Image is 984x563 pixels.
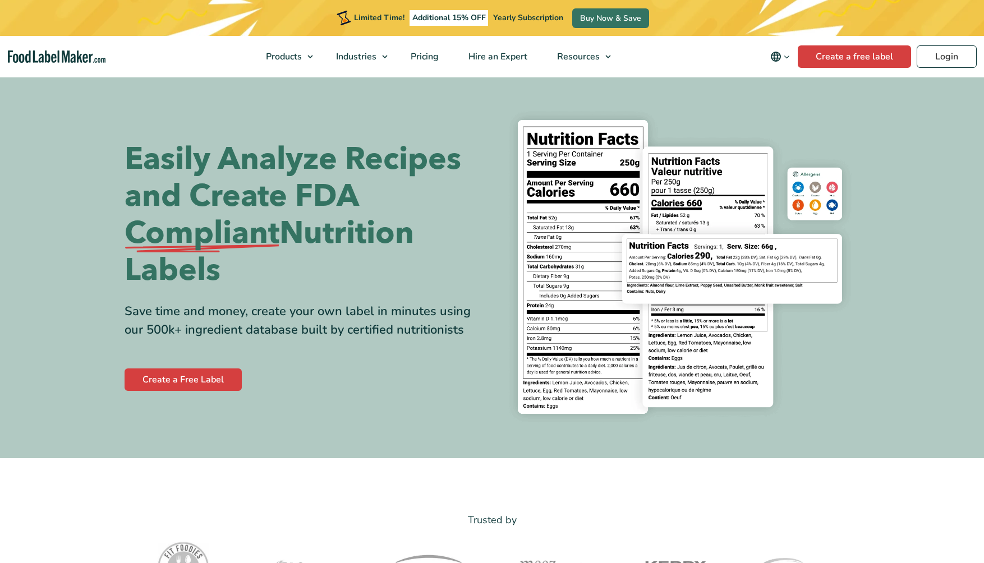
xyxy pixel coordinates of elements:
[396,36,451,77] a: Pricing
[465,50,528,63] span: Hire an Expert
[410,10,489,26] span: Additional 15% OFF
[333,50,378,63] span: Industries
[125,141,484,289] h1: Easily Analyze Recipes and Create FDA Nutrition Labels
[798,45,911,68] a: Create a free label
[762,45,798,68] button: Change language
[125,215,279,252] span: Compliant
[554,50,601,63] span: Resources
[125,302,484,339] div: Save time and money, create your own label in minutes using our 500k+ ingredient database built b...
[125,368,242,391] a: Create a Free Label
[542,36,617,77] a: Resources
[263,50,303,63] span: Products
[8,50,105,63] a: Food Label Maker homepage
[407,50,440,63] span: Pricing
[321,36,393,77] a: Industries
[493,12,563,23] span: Yearly Subscription
[917,45,977,68] a: Login
[125,512,859,528] p: Trusted by
[572,8,649,28] a: Buy Now & Save
[354,12,404,23] span: Limited Time!
[454,36,540,77] a: Hire an Expert
[251,36,319,77] a: Products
